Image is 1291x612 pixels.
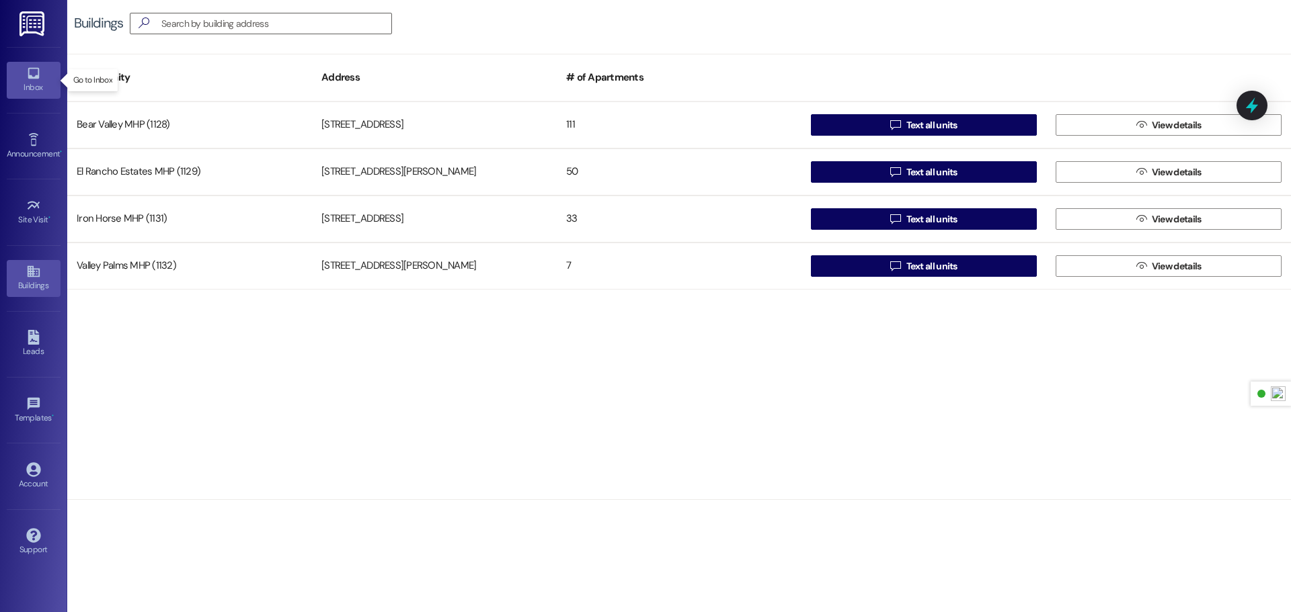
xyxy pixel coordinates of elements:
[19,11,47,36] img: ResiDesk Logo
[7,392,61,429] a: Templates •
[557,253,801,279] div: 7
[67,253,312,279] div: Valley Palms MHP (1132)
[7,524,61,560] a: Support
[1056,208,1282,230] button: View details
[67,112,312,138] div: Bear Valley MHP (1128)
[906,259,957,273] span: Text all units
[60,147,62,157] span: •
[1136,214,1146,224] i: 
[811,161,1037,183] button: Text all units
[1056,114,1282,136] button: View details
[7,260,61,296] a: Buildings
[7,326,61,362] a: Leads
[811,208,1037,230] button: Text all units
[312,112,557,138] div: [STREET_ADDRESS]
[1136,120,1146,130] i: 
[890,167,900,177] i: 
[1056,161,1282,183] button: View details
[67,159,312,185] div: El Rancho Estates MHP (1129)
[1152,259,1202,273] span: View details
[890,261,900,271] i: 
[52,411,54,421] span: •
[811,114,1037,136] button: Text all units
[67,61,312,94] div: Community
[557,159,801,185] div: 50
[312,159,557,185] div: [STREET_ADDRESS][PERSON_NAME]
[906,165,957,179] span: Text all units
[1136,261,1146,271] i: 
[312,61,557,94] div: Address
[73,75,112,86] p: Go to Inbox
[48,213,50,222] span: •
[161,14,391,33] input: Search by building address
[811,255,1037,277] button: Text all units
[312,253,557,279] div: [STREET_ADDRESS][PERSON_NAME]
[1136,167,1146,177] i: 
[557,206,801,232] div: 33
[7,62,61,98] a: Inbox
[1152,212,1202,226] span: View details
[67,206,312,232] div: Iron Horse MHP (1131)
[557,112,801,138] div: 111
[890,214,900,224] i: 
[890,120,900,130] i: 
[1152,118,1202,132] span: View details
[7,458,61,494] a: Account
[74,16,123,30] div: Buildings
[1152,165,1202,179] span: View details
[133,16,155,30] i: 
[557,61,801,94] div: # of Apartments
[312,206,557,232] div: [STREET_ADDRESS]
[7,194,61,230] a: Site Visit •
[906,212,957,226] span: Text all units
[906,118,957,132] span: Text all units
[1056,255,1282,277] button: View details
